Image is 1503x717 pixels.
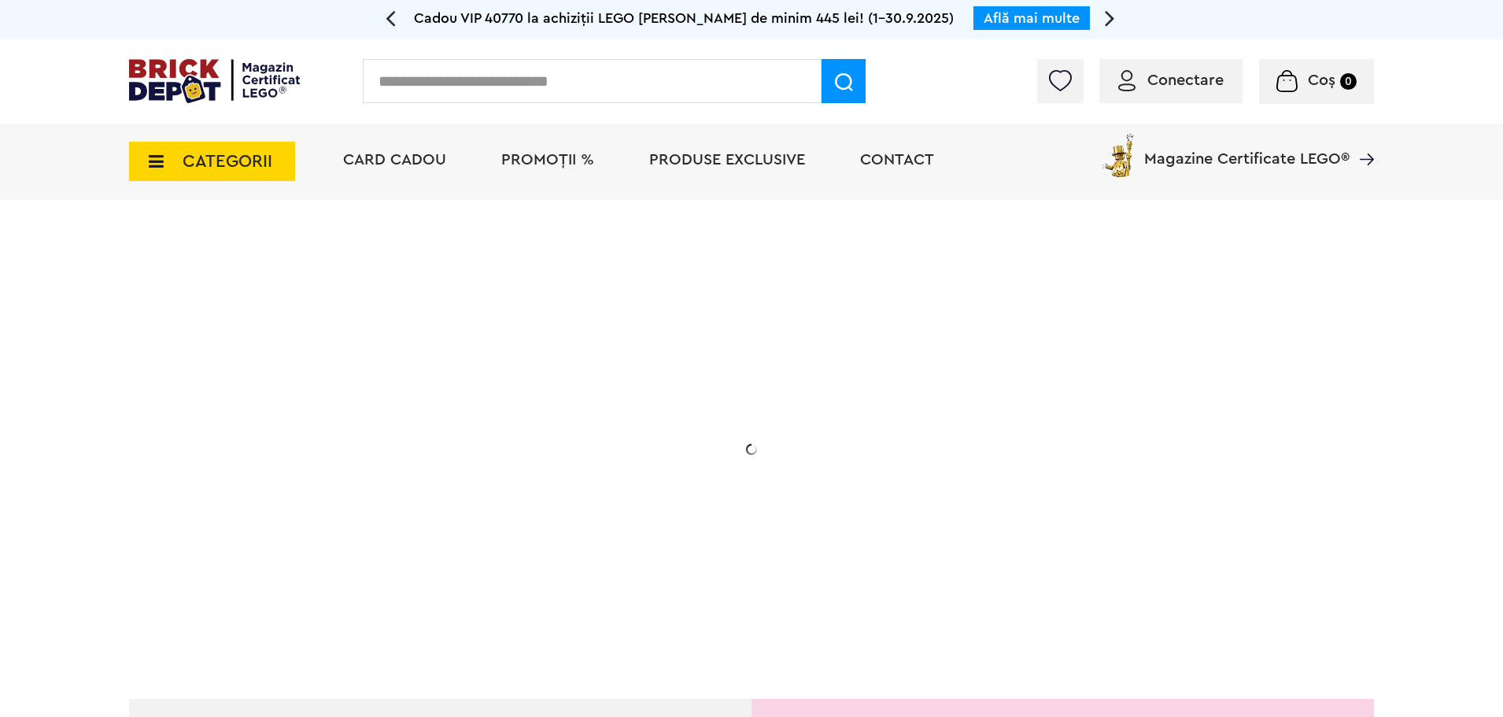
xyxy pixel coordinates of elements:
[860,152,934,168] a: Contact
[984,11,1080,25] a: Află mai multe
[241,530,556,550] div: Explorează
[501,152,594,168] a: PROMOȚII %
[1350,131,1374,146] a: Magazine Certificate LEGO®
[1147,72,1224,88] span: Conectare
[343,152,446,168] a: Card Cadou
[241,357,556,413] h1: 20% Reducere!
[414,11,954,25] span: Cadou VIP 40770 la achiziții LEGO [PERSON_NAME] de minim 445 lei! (1-30.9.2025)
[183,153,272,170] span: CATEGORII
[1144,131,1350,167] span: Magazine Certificate LEGO®
[1118,72,1224,88] a: Conectare
[649,152,805,168] a: Produse exclusive
[241,429,556,495] h2: La două seturi LEGO de adulți achiziționate din selecție! În perioada 12 - [DATE]!
[1308,72,1335,88] span: Coș
[1340,73,1357,90] small: 0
